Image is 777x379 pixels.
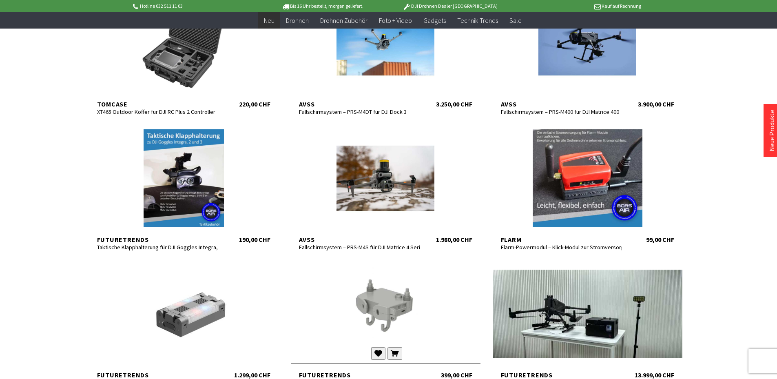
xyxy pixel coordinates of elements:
div: 99,00 CHF [646,235,674,244]
div: Futuretrends [97,371,219,379]
a: Futuretrends AD4 Abwurfsystem – Wurfhaken-Kit für DJI Matrice 400 Serie 1.299,00 CHF [89,265,279,379]
div: Flarm [501,235,622,244]
div: 220,00 CHF [239,100,270,108]
div: Fallschirmsystem – PRS-M4S für DJI Matrice 4 Series [299,244,421,251]
div: Fallschirmsystem – PRS-M400 für DJI Matrice 400 [501,108,622,115]
div: TomCase [97,100,219,108]
span: Gadgets [423,16,446,24]
a: Futuretrends Taktische Klapphalterung für DJI Goggles Integra, 2 und 3 190,00 CHF [89,129,279,244]
span: Foto + Video [379,16,412,24]
span: Sale [509,16,522,24]
div: AVSS [299,100,421,108]
p: Hotline 032 511 11 03 [132,1,259,11]
div: AVSS [501,100,622,108]
a: Foto + Video [373,12,418,29]
a: Flarm Flarm-Powermodul – Klick-Modul zur Stromversorgung 99,00 CHF [493,129,682,244]
div: Futuretrends [299,371,421,379]
span: Drohnen [286,16,309,24]
a: Sale [504,12,527,29]
div: 13.999,00 CHF [635,371,674,379]
a: Neue Produkte [768,110,776,151]
a: Technik-Trends [452,12,504,29]
p: Bis 16 Uhr bestellt, morgen geliefert. [259,1,386,11]
div: Taktische Klapphalterung für DJI Goggles Integra, 2 und 3 [97,244,219,251]
a: Neu [258,12,280,29]
div: Flarm-Powermodul – Klick-Modul zur Stromversorgung [501,244,622,251]
div: 190,00 CHF [239,235,270,244]
div: 1.299,00 CHF [234,371,270,379]
div: 3.900,00 CHF [638,100,674,108]
p: Kauf auf Rechnung [514,1,641,11]
p: DJI Drohnen Dealer [GEOGRAPHIC_DATA] [386,1,514,11]
a: Futuretrends FT4-P Abwurfsystem - DJI Matrice 4 Two Drop Kit 399,00 CHF [291,265,480,379]
div: Futuretrends [97,235,219,244]
div: XT465 Outdoor Koffer für DJI RC Plus 2 Controller [97,108,219,115]
span: Technik-Trends [457,16,498,24]
a: Futuretrends TE400 Tethered Power System für DJI M400 13.999,00 CHF [493,265,682,379]
div: 1.980,00 CHF [436,235,472,244]
div: AVSS [299,235,421,244]
div: 3.250,00 CHF [436,100,472,108]
div: Fallschirmsystem – PRS-M4DT für DJI Dock 3 [299,108,421,115]
a: Drohnen [280,12,314,29]
a: AVSS Fallschirmsystem – PRS-M4S für DJI Matrice 4 Series 1.980,00 CHF [291,129,480,244]
a: Drohnen Zubehör [314,12,373,29]
div: 399,00 CHF [441,371,472,379]
a: Gadgets [418,12,452,29]
div: Futuretrends [501,371,622,379]
span: Neu [264,16,274,24]
span: Drohnen Zubehör [320,16,367,24]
